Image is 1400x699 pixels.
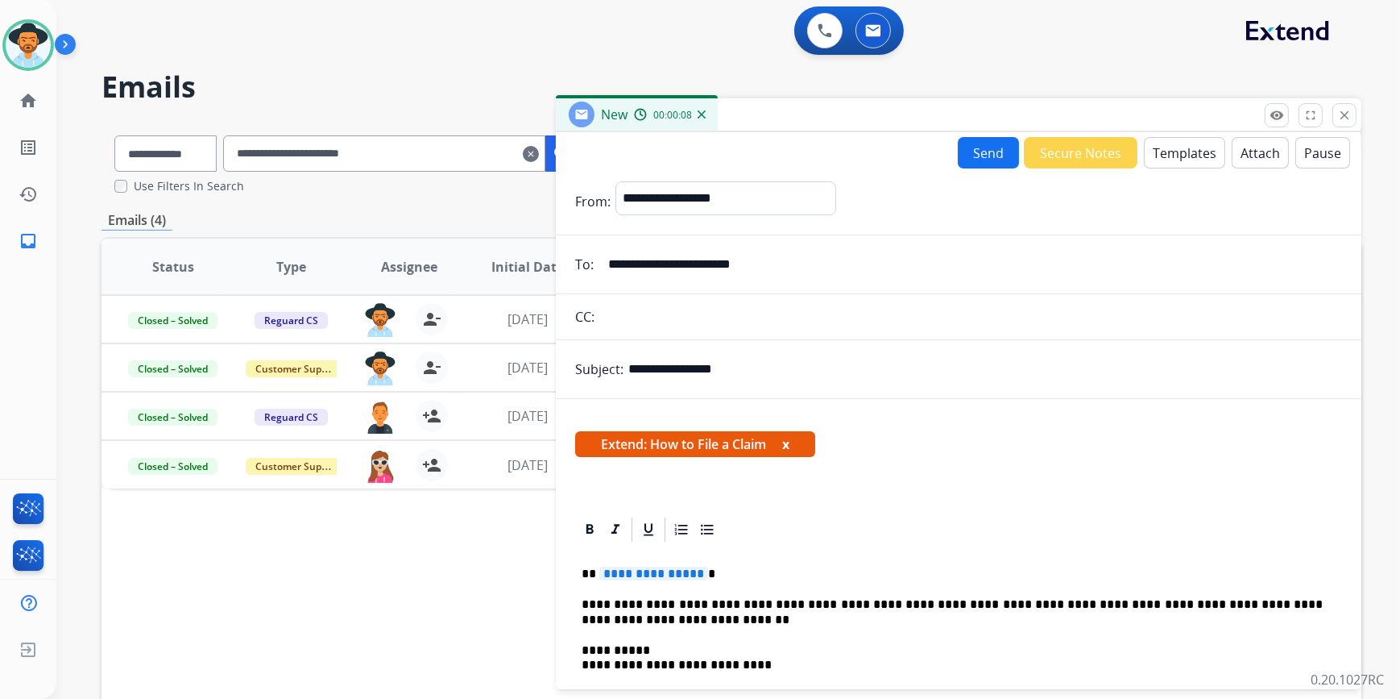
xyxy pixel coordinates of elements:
div: Bullet List [695,518,719,542]
span: Type [276,257,306,277]
span: [DATE] [507,359,548,377]
span: New [601,106,628,123]
span: Initial Date [491,257,564,277]
p: To: [575,255,594,274]
mat-icon: list_alt [19,138,38,157]
p: CC: [575,307,594,327]
div: Underline [636,518,661,542]
mat-icon: clear [523,144,539,164]
button: Pause [1295,137,1350,169]
mat-icon: person_remove [422,358,441,377]
p: Emails (4) [101,210,172,231]
mat-icon: search [552,144,571,164]
mat-icon: person_add [422,406,441,426]
button: Send [958,137,1019,169]
img: agent-avatar [364,400,396,434]
span: Reguard CS [255,409,328,426]
div: Italic [603,518,628,542]
span: Closed – Solved [128,312,217,329]
img: agent-avatar [364,352,396,385]
span: Customer Support [246,458,350,475]
mat-icon: close [1337,108,1352,123]
span: Extend: How to File a Claim [575,431,815,457]
span: Closed – Solved [128,409,217,426]
button: x [782,435,789,454]
mat-icon: person_add [422,456,441,475]
img: avatar [6,23,51,68]
button: Secure Notes [1024,137,1137,169]
p: Subject: [575,360,623,379]
h2: Emails [101,71,1361,103]
div: Ordered List [669,518,694,542]
span: [DATE] [507,310,548,328]
mat-icon: remove_red_eye [1270,108,1284,123]
button: Templates [1144,137,1225,169]
span: Customer Support [246,360,350,377]
mat-icon: fullscreen [1303,108,1318,123]
img: agent-avatar [364,449,396,483]
img: agent-avatar [364,303,396,337]
span: Closed – Solved [128,458,217,475]
mat-icon: history [19,185,38,204]
mat-icon: inbox [19,231,38,251]
span: Closed – Solved [128,360,217,377]
mat-icon: person_remove [422,310,441,329]
span: [DATE] [507,456,548,474]
span: Status [152,257,194,277]
p: 0.20.1027RC [1311,670,1384,689]
span: Assignee [381,257,437,277]
span: Reguard CS [255,312,328,329]
span: [DATE] [507,407,548,425]
p: From: [575,192,611,211]
div: Bold [578,518,602,542]
mat-icon: home [19,91,38,110]
button: Attach [1232,137,1289,169]
span: 00:00:08 [653,109,692,122]
label: Use Filters In Search [134,178,244,194]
